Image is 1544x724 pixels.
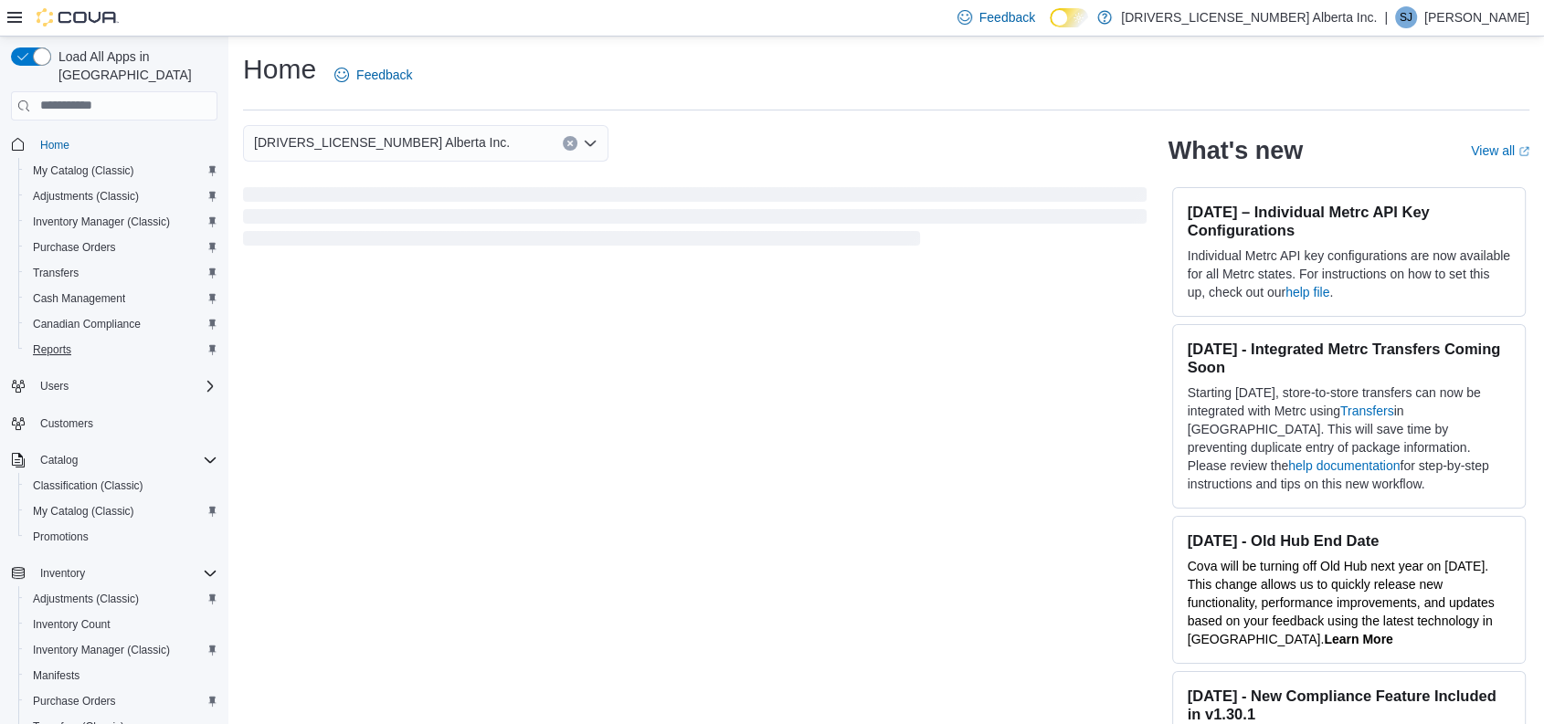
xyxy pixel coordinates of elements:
[26,313,148,335] a: Canadian Compliance
[26,639,217,661] span: Inventory Manager (Classic)
[33,215,170,229] span: Inventory Manager (Classic)
[26,639,177,661] a: Inventory Manager (Classic)
[1324,632,1392,646] a: Learn More
[1188,383,1510,493] p: Starting [DATE], store-to-store transfers can now be integrated with Metrc using in [GEOGRAPHIC_D...
[18,586,225,612] button: Adjustments (Classic)
[33,189,139,204] span: Adjustments (Classic)
[51,47,217,84] span: Load All Apps in [GEOGRAPHIC_DATA]
[33,504,134,519] span: My Catalog (Classic)
[33,617,111,632] span: Inventory Count
[18,158,225,184] button: My Catalog (Classic)
[18,524,225,550] button: Promotions
[1188,531,1510,550] h3: [DATE] - Old Hub End Date
[979,8,1035,26] span: Feedback
[1188,340,1510,376] h3: [DATE] - Integrated Metrc Transfers Coming Soon
[33,133,217,156] span: Home
[26,690,123,712] a: Purchase Orders
[18,498,225,524] button: My Catalog (Classic)
[4,561,225,586] button: Inventory
[18,209,225,235] button: Inventory Manager (Classic)
[26,262,217,284] span: Transfers
[33,562,92,584] button: Inventory
[1400,6,1412,28] span: SJ
[26,236,123,258] a: Purchase Orders
[26,614,118,635] a: Inventory Count
[40,453,78,467] span: Catalog
[1471,143,1529,158] a: View allExternal link
[1518,146,1529,157] svg: External link
[1121,6,1377,28] p: [DRIVERS_LICENSE_NUMBER] Alberta Inc.
[40,566,85,581] span: Inventory
[33,317,141,331] span: Canadian Compliance
[26,160,217,182] span: My Catalog (Classic)
[26,288,217,310] span: Cash Management
[356,66,412,84] span: Feedback
[26,475,151,497] a: Classification (Classic)
[26,288,132,310] a: Cash Management
[18,688,225,714] button: Purchase Orders
[254,131,510,153] span: [DRIVERS_LICENSE_NUMBER] Alberta Inc.
[1188,203,1510,239] h3: [DATE] – Individual Metrc API Key Configurations
[33,449,217,471] span: Catalog
[33,342,71,357] span: Reports
[583,136,598,151] button: Open list of options
[18,311,225,337] button: Canadian Compliance
[33,375,217,397] span: Users
[33,163,134,178] span: My Catalog (Classic)
[4,131,225,158] button: Home
[33,240,116,255] span: Purchase Orders
[26,339,79,361] a: Reports
[33,375,76,397] button: Users
[26,665,87,687] a: Manifests
[26,526,96,548] a: Promotions
[33,291,125,306] span: Cash Management
[40,416,93,431] span: Customers
[18,473,225,498] button: Classification (Classic)
[33,562,217,584] span: Inventory
[26,588,146,610] a: Adjustments (Classic)
[327,57,419,93] a: Feedback
[33,412,217,435] span: Customers
[26,475,217,497] span: Classification (Classic)
[33,413,100,435] a: Customers
[1288,458,1400,473] a: help documentation
[1340,404,1394,418] a: Transfers
[40,138,69,152] span: Home
[1050,8,1088,27] input: Dark Mode
[1188,247,1510,301] p: Individual Metrc API key configurations are now available for all Metrc states. For instructions ...
[26,614,217,635] span: Inventory Count
[33,478,143,493] span: Classification (Classic)
[1050,27,1051,28] span: Dark Mode
[33,449,85,471] button: Catalog
[33,643,170,657] span: Inventory Manager (Classic)
[37,8,119,26] img: Cova
[243,51,316,88] h1: Home
[4,447,225,473] button: Catalog
[26,160,142,182] a: My Catalog (Classic)
[1384,6,1388,28] p: |
[1188,559,1495,646] span: Cova will be turning off Old Hub next year on [DATE]. This change allows us to quickly release ne...
[4,373,225,399] button: Users
[40,379,69,393] span: Users
[1285,285,1329,299] a: help file
[26,211,177,233] a: Inventory Manager (Classic)
[26,262,86,284] a: Transfers
[26,500,142,522] a: My Catalog (Classic)
[4,410,225,436] button: Customers
[1169,136,1303,165] h2: What's new
[33,694,116,708] span: Purchase Orders
[33,134,77,156] a: Home
[18,286,225,311] button: Cash Management
[26,500,217,522] span: My Catalog (Classic)
[18,260,225,286] button: Transfers
[26,665,217,687] span: Manifests
[26,185,217,207] span: Adjustments (Classic)
[26,339,217,361] span: Reports
[26,211,217,233] span: Inventory Manager (Classic)
[563,136,577,151] button: Clear input
[26,185,146,207] a: Adjustments (Classic)
[18,637,225,663] button: Inventory Manager (Classic)
[26,588,217,610] span: Adjustments (Classic)
[26,690,217,712] span: Purchase Orders
[26,236,217,258] span: Purchase Orders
